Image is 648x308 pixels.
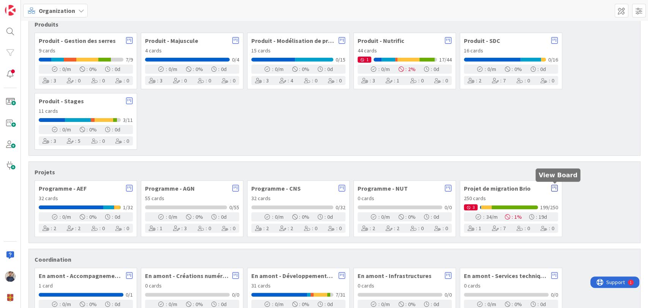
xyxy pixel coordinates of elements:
[336,204,345,212] div: 0/32
[358,194,452,202] div: 0 cards
[39,3,41,9] div: 1
[290,224,293,232] span: 2
[315,77,317,85] span: 0
[35,167,55,177] b: Projets
[255,76,269,85] div: :
[275,213,284,221] span: 0 /m
[43,76,56,85] div: :
[251,47,345,55] div: 15 cards
[487,65,496,73] span: 0 /m
[370,65,390,74] div: :
[145,185,229,191] span: Programme - AGN
[516,224,530,233] div: :
[51,212,71,221] div: :
[115,65,120,73] span: 0 d
[80,65,97,74] div: :
[424,65,439,74] div: :
[208,77,211,85] span: 0
[67,224,80,233] div: :
[264,212,284,221] div: :
[445,291,452,299] div: 0/0
[126,224,129,232] span: 0
[102,224,105,232] span: 0
[158,212,177,221] div: :
[541,76,554,85] div: :
[548,56,558,64] div: 0/16
[222,224,235,233] div: :
[541,224,554,233] div: :
[408,65,416,73] span: 2 %
[54,137,56,145] span: 3
[89,126,97,134] span: 0 %
[464,194,558,202] div: 250 cards
[43,224,56,233] div: :
[434,213,439,221] span: 0 d
[464,282,558,290] div: 0 cards
[115,126,120,134] span: 0 d
[275,65,284,73] span: 0 /m
[464,185,547,191] span: Projet de migration Brio
[399,65,416,74] div: :
[304,76,317,85] div: :
[123,116,133,124] div: 3/11
[358,282,452,290] div: 0 cards
[266,77,269,85] span: 3
[358,185,441,191] span: Programme - NUT
[78,137,80,145] span: 5
[126,56,133,64] div: 7/9
[479,224,481,232] span: 1
[479,77,481,85] span: 2
[492,224,506,233] div: :
[115,213,120,221] span: 0 d
[184,224,187,232] span: 3
[399,212,416,221] div: :
[514,65,522,73] span: 0 %
[503,224,506,232] span: 7
[464,47,558,55] div: 16 cards
[39,194,133,202] div: 32 cards
[105,212,120,221] div: :
[91,76,105,85] div: :
[358,47,452,55] div: 44 cards
[279,224,293,233] div: :
[80,212,97,221] div: :
[160,224,162,232] span: 1
[358,273,441,279] span: En amont - Infrastructures
[186,65,203,74] div: :
[51,65,71,74] div: :
[115,76,129,85] div: :
[410,224,424,233] div: :
[266,224,269,232] span: 2
[39,98,122,104] span: Produit - Stages
[149,224,162,233] div: :
[381,213,390,221] span: 0 /m
[184,77,187,85] span: 0
[464,273,547,279] span: En amont - Services techniques
[327,65,333,73] span: 0 d
[530,65,546,74] div: :
[539,171,577,178] h5: View Board
[39,273,122,279] span: En amont - Accompagnement pédagogique
[233,77,235,85] span: 0
[221,65,227,73] span: 0 d
[302,65,309,73] span: 0 %
[315,224,317,232] span: 0
[67,136,80,145] div: :
[339,77,342,85] span: 0
[173,76,187,85] div: :
[408,213,416,221] span: 0 %
[539,213,547,221] span: 19 d
[233,224,235,232] span: 0
[145,38,229,44] span: Produit - Majuscule
[486,213,497,221] span: 34 /m
[251,194,345,202] div: 32 cards
[232,56,239,64] div: 0/4
[89,213,97,221] span: 0 %
[302,213,309,221] span: 0 %
[78,224,80,232] span: 2
[328,76,342,85] div: :
[160,77,162,85] span: 3
[421,77,424,85] span: 0
[115,136,129,145] div: :
[264,65,284,74] div: :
